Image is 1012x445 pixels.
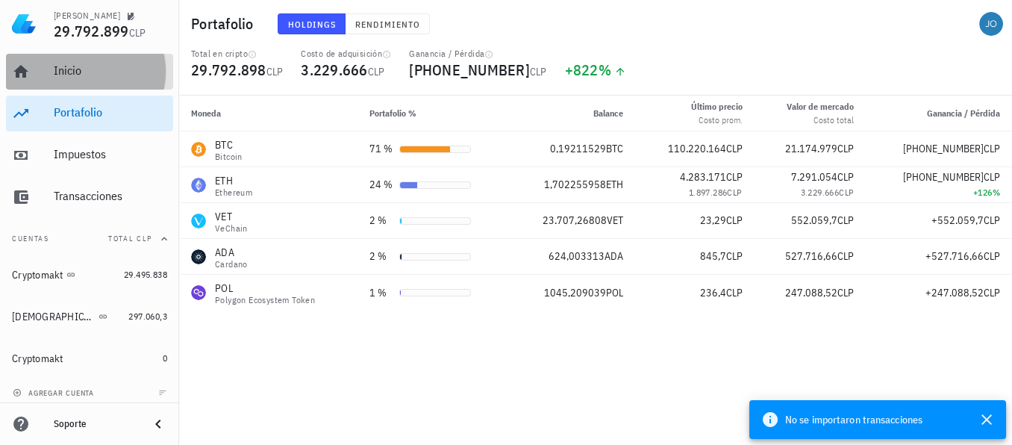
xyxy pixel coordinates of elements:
[179,96,357,131] th: Moneda
[607,214,623,227] span: VET
[866,96,1012,131] th: Ganancia / Pérdida: Sin ordenar. Pulse para ordenar de forma ascendente.
[369,108,416,119] span: Portafolio %
[565,63,627,78] div: +822
[409,48,546,60] div: Ganancia / Pérdida
[215,152,243,161] div: Bitcoin
[593,108,623,119] span: Balance
[9,385,101,400] button: agregar cuenta
[979,12,1003,36] div: avatar
[54,147,167,161] div: Impuestos
[215,173,252,188] div: ETH
[191,12,260,36] h1: Portafolio
[785,142,837,155] span: 21.174.979
[266,65,284,78] span: CLP
[12,269,63,281] div: Cryptomakt
[785,411,922,428] span: No se importaron transacciones
[984,214,1000,227] span: CLP
[837,142,854,155] span: CLP
[605,249,623,263] span: ADA
[191,214,206,228] div: VET-icon
[606,142,623,155] span: BTC
[680,170,726,184] span: 4.283.171
[726,249,743,263] span: CLP
[54,418,137,430] div: Soporte
[599,60,611,80] span: %
[509,96,635,131] th: Balance: Sin ordenar. Pulse para ordenar de forma ascendente.
[837,170,854,184] span: CLP
[726,286,743,299] span: CLP
[544,178,606,191] span: 1,702255958
[278,13,346,34] button: Holdings
[6,137,173,173] a: Impuestos
[191,108,221,119] span: Moneda
[931,214,984,227] span: +552.059,7
[606,286,623,299] span: POL
[549,249,605,263] span: 624,003313
[301,60,367,80] span: 3.229.666
[54,105,167,119] div: Portafolio
[12,311,96,323] div: [DEMOGRAPHIC_DATA]
[215,209,248,224] div: VET
[191,142,206,157] div: BTC-icon
[191,60,266,80] span: 29.792.898
[369,177,393,193] div: 24 %
[689,187,728,198] span: 1.897.286
[726,214,743,227] span: CLP
[6,179,173,215] a: Transacciones
[984,249,1000,263] span: CLP
[727,187,742,198] span: CLP
[726,170,743,184] span: CLP
[787,113,854,127] div: Costo total
[128,311,167,322] span: 297.060,3
[191,178,206,193] div: ETH-icon
[368,65,385,78] span: CLP
[409,60,530,80] span: [PHONE_NUMBER]
[550,142,606,155] span: 0,19211529
[369,285,393,301] div: 1 %
[785,249,837,263] span: 527.716,66
[6,299,173,334] a: [DEMOGRAPHIC_DATA] 297.060,3
[287,19,337,30] span: Holdings
[691,100,743,113] div: Último precio
[369,213,393,228] div: 2 %
[16,388,94,398] span: agregar cuenta
[6,54,173,90] a: Inicio
[700,249,726,263] span: 845,7
[108,234,152,243] span: Total CLP
[984,170,1000,184] span: CLP
[839,187,854,198] span: CLP
[215,245,248,260] div: ADA
[191,249,206,264] div: ADA-icon
[301,48,391,60] div: Costo de adquisición
[191,285,206,300] div: POL-icon
[606,178,623,191] span: ETH
[129,26,146,40] span: CLP
[6,221,173,257] button: CuentasTotal CLP
[903,142,984,155] span: [PHONE_NUMBER]
[215,137,243,152] div: BTC
[726,142,743,155] span: CLP
[191,48,283,60] div: Total en cripto
[354,19,420,30] span: Rendimiento
[691,113,743,127] div: Costo prom.
[925,249,984,263] span: +527.716,66
[837,214,854,227] span: CLP
[984,142,1000,155] span: CLP
[543,214,607,227] span: 23.707,26808
[791,214,837,227] span: 552.059,7
[357,96,509,131] th: Portafolio %: Sin ordenar. Pulse para ordenar de forma ascendente.
[878,185,1000,200] div: +126
[530,65,547,78] span: CLP
[54,63,167,78] div: Inicio
[54,10,120,22] div: [PERSON_NAME]
[801,187,840,198] span: 3.229.666
[791,170,837,184] span: 7.291.054
[6,340,173,376] a: Cryptomakt 0
[124,269,167,280] span: 29.495.838
[54,21,129,41] span: 29.792.899
[215,260,248,269] div: Cardano
[215,296,315,305] div: Polygon Ecosystem Token
[369,141,393,157] div: 71 %
[215,188,252,197] div: Ethereum
[700,214,726,227] span: 23,29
